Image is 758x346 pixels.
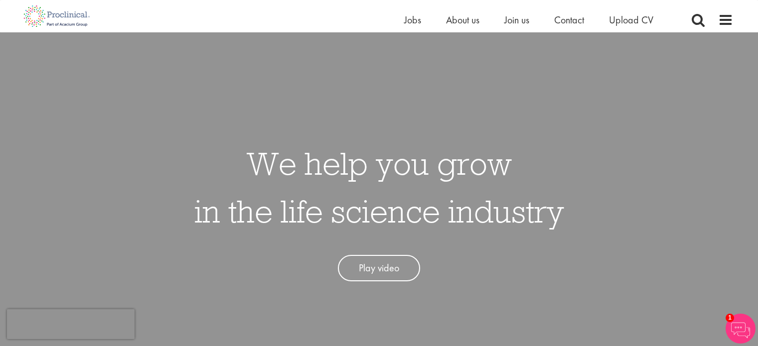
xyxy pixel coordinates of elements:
[554,13,584,26] a: Contact
[338,255,420,281] a: Play video
[726,314,756,344] img: Chatbot
[726,314,734,322] span: 1
[609,13,653,26] a: Upload CV
[194,139,564,235] h1: We help you grow in the life science industry
[446,13,479,26] a: About us
[404,13,421,26] a: Jobs
[504,13,529,26] a: Join us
